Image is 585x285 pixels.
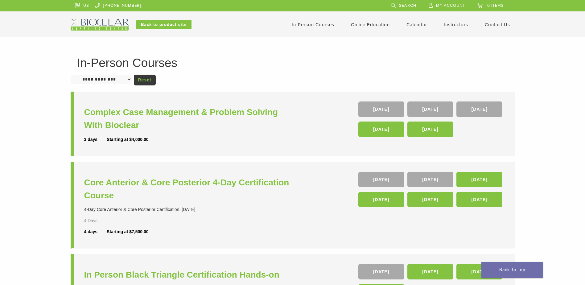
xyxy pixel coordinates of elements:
[84,106,294,132] a: Complex Case Management & Problem Solving With Bioclear
[136,20,192,29] a: Back to product site
[71,19,129,31] img: Bioclear
[456,101,502,117] a: [DATE]
[456,264,502,279] a: [DATE]
[407,192,453,207] a: [DATE]
[487,3,504,8] span: 0 items
[77,57,509,69] h1: In-Person Courses
[456,192,502,207] a: [DATE]
[358,101,504,140] div: , , , ,
[444,22,468,27] a: Instructors
[358,101,404,117] a: [DATE]
[358,172,504,210] div: , , , , ,
[399,3,416,8] span: Search
[84,206,294,213] div: 4-Day Core Anterior & Core Posterior Certification. [DATE]
[358,172,404,187] a: [DATE]
[407,264,453,279] a: [DATE]
[292,22,334,27] a: In-Person Courses
[485,22,510,27] a: Contact Us
[406,22,427,27] a: Calendar
[84,136,107,143] div: 3 days
[107,229,148,235] div: Starting at $7,500.00
[407,101,453,117] a: [DATE]
[436,3,465,8] span: My Account
[107,136,148,143] div: Starting at $4,000.00
[481,262,543,278] a: Back To Top
[407,172,453,187] a: [DATE]
[351,22,390,27] a: Online Education
[134,75,156,85] a: Reset
[358,264,404,279] a: [DATE]
[84,217,116,224] div: 4 Days
[358,122,404,137] a: [DATE]
[84,229,107,235] div: 4 days
[456,172,502,187] a: [DATE]
[358,192,404,207] a: [DATE]
[84,176,294,202] a: Core Anterior & Core Posterior 4-Day Certification Course
[407,122,453,137] a: [DATE]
